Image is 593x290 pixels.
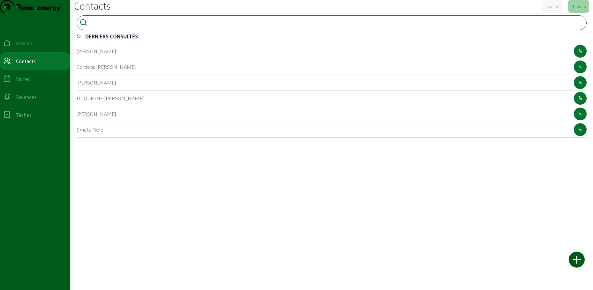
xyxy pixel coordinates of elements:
font: Visites [16,76,30,82]
font: Équipe [546,4,559,9]
font: [PERSON_NAME] [77,48,116,54]
font: Cordons [PERSON_NAME] [77,64,136,70]
font: Relances [16,94,37,100]
font: DERNIERS CONSULTÉS [85,33,138,39]
font: Maison [16,40,32,46]
font: [PERSON_NAME] [77,79,116,85]
font: Contacts [16,58,36,64]
font: Clients [573,4,586,9]
font: [PERSON_NAME] [77,111,116,117]
font: Smets Nele [77,126,103,133]
font: DUQUESNE [PERSON_NAME] [77,95,144,101]
font: Tâches [16,112,32,118]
